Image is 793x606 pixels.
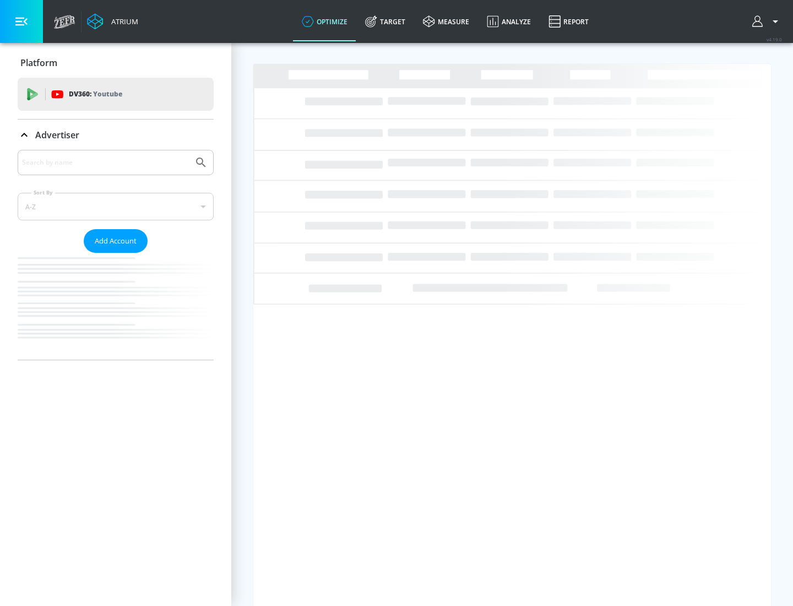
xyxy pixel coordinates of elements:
[95,235,137,247] span: Add Account
[18,120,214,150] div: Advertiser
[18,253,214,360] nav: list of Advertiser
[107,17,138,26] div: Atrium
[87,13,138,30] a: Atrium
[35,129,79,141] p: Advertiser
[18,78,214,111] div: DV360: Youtube
[93,88,122,100] p: Youtube
[31,189,55,196] label: Sort By
[18,193,214,220] div: A-Z
[540,2,598,41] a: Report
[414,2,478,41] a: measure
[84,229,148,253] button: Add Account
[293,2,356,41] a: optimize
[767,36,782,42] span: v 4.19.0
[18,47,214,78] div: Platform
[18,150,214,360] div: Advertiser
[356,2,414,41] a: Target
[69,88,122,100] p: DV360:
[478,2,540,41] a: Analyze
[22,155,189,170] input: Search by name
[20,57,57,69] p: Platform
